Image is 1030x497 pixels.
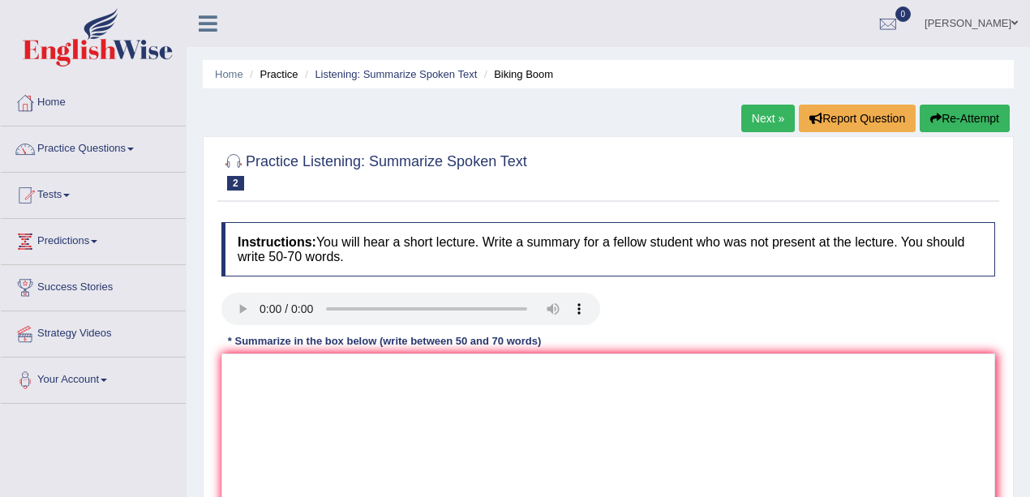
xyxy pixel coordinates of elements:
a: Home [215,68,243,80]
span: 0 [895,6,912,22]
a: Next » [741,105,795,132]
a: Success Stories [1,265,186,306]
a: Predictions [1,219,186,259]
a: Your Account [1,358,186,398]
li: Practice [246,66,298,82]
a: Strategy Videos [1,311,186,352]
a: Listening: Summarize Spoken Text [315,68,477,80]
h2: Practice Listening: Summarize Spoken Text [221,150,527,191]
b: Instructions: [238,235,316,249]
div: * Summarize in the box below (write between 50 and 70 words) [221,333,547,349]
a: Practice Questions [1,126,186,167]
button: Re-Attempt [920,105,1010,132]
a: Home [1,80,186,121]
span: 2 [227,176,244,191]
button: Report Question [799,105,916,132]
h4: You will hear a short lecture. Write a summary for a fellow student who was not present at the le... [221,222,995,276]
a: Tests [1,173,186,213]
li: Biking Boom [480,66,553,82]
